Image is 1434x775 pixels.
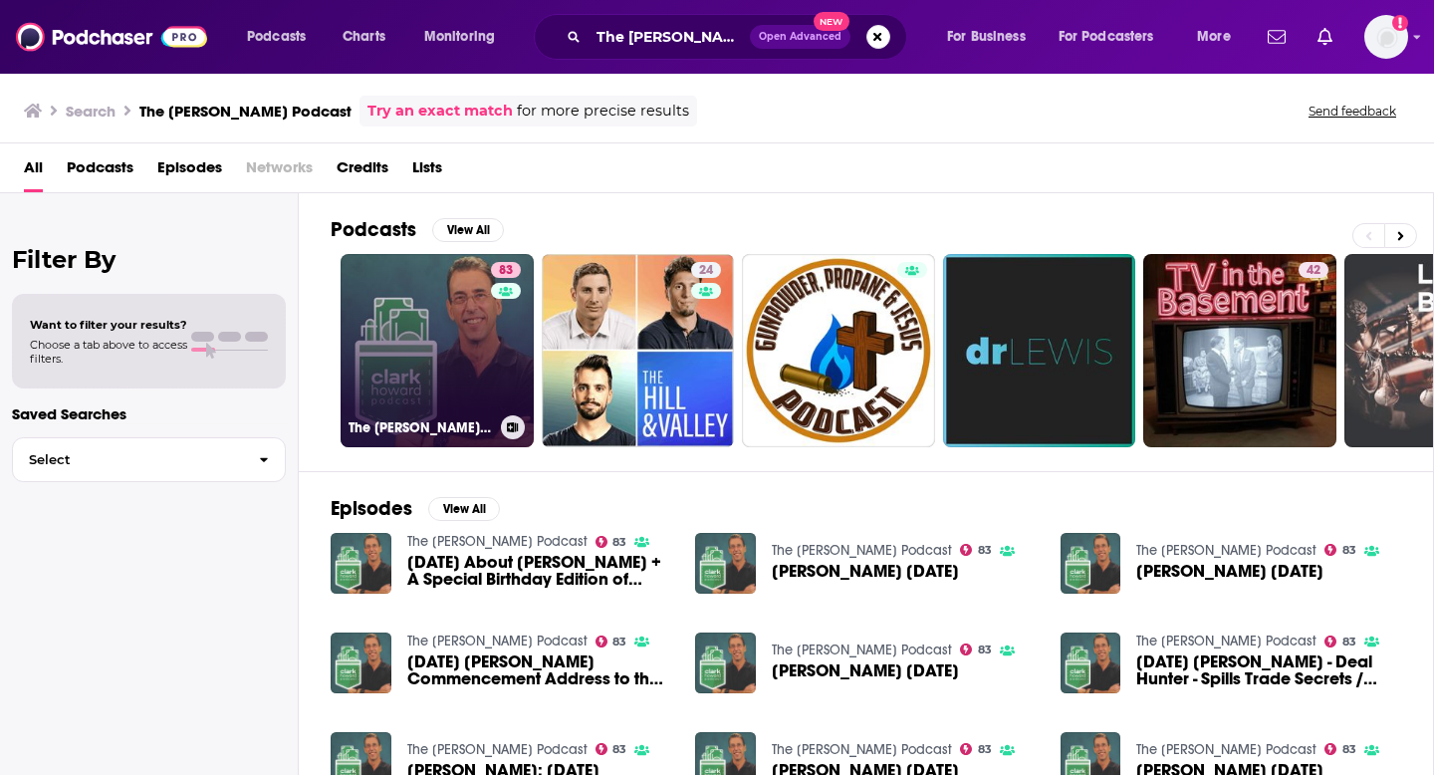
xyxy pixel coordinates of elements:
span: 83 [978,546,992,555]
h3: The [PERSON_NAME] Podcast [349,419,493,436]
span: For Podcasters [1059,23,1154,51]
img: Clark Howard 09.15.17 [695,633,756,693]
a: The Clark Howard Podcast [407,533,588,550]
a: The Clark Howard Podcast [1136,633,1316,649]
a: Podchaser - Follow, Share and Rate Podcasts [16,18,207,56]
a: Charts [330,21,397,53]
a: Try an exact match [367,100,513,123]
h3: Search [66,102,116,121]
button: Send feedback [1303,103,1402,120]
span: 83 [978,646,992,654]
span: 83 [978,745,992,754]
img: 06.20.25 About Clark Howard + A Special Birthday Edition of Clark Stinks [331,533,391,594]
button: Open AdvancedNew [750,25,850,49]
svg: Add a profile image [1392,15,1408,31]
span: [DATE] About [PERSON_NAME] + A Special Birthday Edition of [PERSON_NAME] [407,554,672,588]
a: The Clark Howard Podcast [1136,741,1316,758]
h2: Podcasts [331,217,416,242]
span: 83 [612,538,626,547]
span: Networks [246,151,313,192]
h2: Filter By [12,245,286,274]
button: open menu [410,21,521,53]
img: User Profile [1364,15,1408,59]
span: [DATE] [PERSON_NAME] - Deal Hunter - Spills Trade Secrets / [PERSON_NAME] Assignment: Restore Van... [1136,653,1401,687]
span: Charts [343,23,385,51]
span: Logged in as kbastian [1364,15,1408,59]
span: for more precise results [517,100,689,123]
a: 83 [960,644,992,655]
a: Episodes [157,151,222,192]
span: [PERSON_NAME] [DATE] [772,563,959,580]
span: 83 [1342,546,1356,555]
a: 83 [596,743,627,755]
img: Clark Howard 1.9.18 [695,533,756,594]
span: More [1197,23,1231,51]
a: The Clark Howard Podcast [772,542,952,559]
span: 83 [1342,745,1356,754]
a: Clark Howard 1.10.18 [1136,563,1323,580]
span: 83 [1342,638,1356,646]
img: Clark Howard 1.10.18 [1061,533,1121,594]
a: Credits [337,151,388,192]
a: 05.17.21 Clark Howard's Commencement Address to the Class of 2021 / DEADLINE: Free photo storage [407,653,672,687]
span: [DATE] [PERSON_NAME] Commencement Address to the Class of 2021 / DEADLINE: Free photo storage [407,653,672,687]
button: View All [432,218,504,242]
h2: Episodes [331,496,412,521]
a: EpisodesView All [331,496,500,521]
a: 42 [1299,262,1328,278]
span: Choose a tab above to access filters. [30,338,187,366]
a: 83 [596,536,627,548]
span: 83 [499,261,513,281]
h3: The [PERSON_NAME] Podcast [139,102,352,121]
span: Select [13,453,243,466]
span: 83 [612,638,626,646]
a: 83 [960,544,992,556]
a: 24 [691,262,721,278]
button: Select [12,437,286,482]
img: 02.03.22 Clark Howard - Deal Hunter - Spills Trade Secrets / Clark Smart Assignment: Restore Vani... [1061,633,1121,693]
a: The Clark Howard Podcast [1136,542,1316,559]
button: open menu [233,21,332,53]
span: 83 [612,745,626,754]
input: Search podcasts, credits, & more... [589,21,750,53]
a: Show notifications dropdown [1260,20,1294,54]
span: 24 [699,261,713,281]
span: 42 [1307,261,1320,281]
a: Podcasts [67,151,133,192]
a: All [24,151,43,192]
a: 83 [491,262,521,278]
a: 06.20.25 About Clark Howard + A Special Birthday Edition of Clark Stinks [407,554,672,588]
a: 02.03.22 Clark Howard - Deal Hunter - Spills Trade Secrets / Clark Smart Assignment: Restore Vani... [1136,653,1401,687]
span: For Business [947,23,1026,51]
span: Open Advanced [759,32,841,42]
a: 83 [1324,544,1356,556]
a: 83 [1324,743,1356,755]
button: open menu [1046,21,1183,53]
a: 42 [1143,254,1336,447]
button: open menu [1183,21,1256,53]
a: 24 [542,254,735,447]
a: The Clark Howard Podcast [407,741,588,758]
a: Clark Howard 1.9.18 [772,563,959,580]
p: Saved Searches [12,404,286,423]
span: Podcasts [247,23,306,51]
span: Monitoring [424,23,495,51]
a: Lists [412,151,442,192]
span: New [814,12,849,31]
a: Clark Howard 09.15.17 [772,662,959,679]
img: 05.17.21 Clark Howard's Commencement Address to the Class of 2021 / DEADLINE: Free photo storage [331,633,391,693]
a: 83The [PERSON_NAME] Podcast [341,254,534,447]
a: 83 [596,636,627,647]
a: The Clark Howard Podcast [772,741,952,758]
a: Show notifications dropdown [1310,20,1340,54]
